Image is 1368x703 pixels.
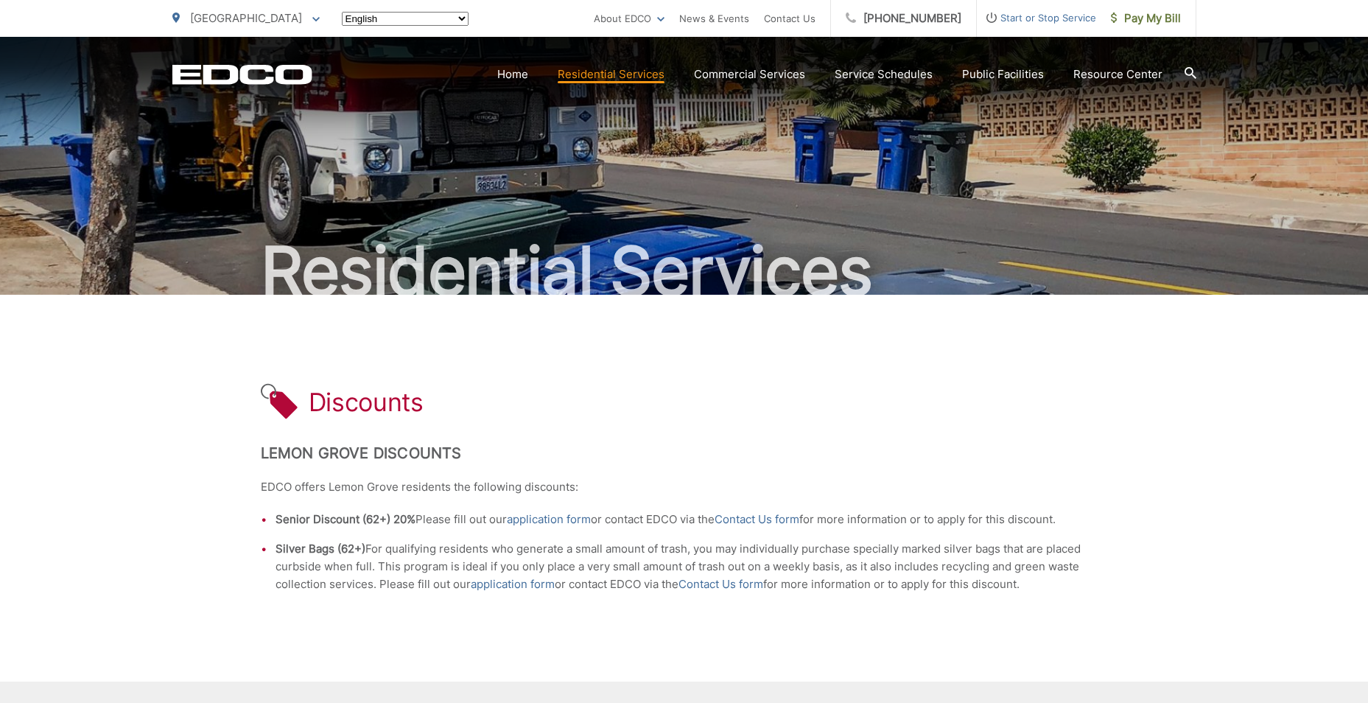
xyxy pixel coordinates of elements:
[694,66,805,83] a: Commercial Services
[471,576,555,593] a: application form
[276,542,365,556] strong: Silver Bags (62+)
[678,576,763,593] a: Contact Us form
[172,64,312,85] a: EDCD logo. Return to the homepage.
[594,10,664,27] a: About EDCO
[276,512,415,526] strong: Senior Discount (62+) 20%
[342,12,469,26] select: Select a language
[962,66,1044,83] a: Public Facilities
[276,511,1108,528] li: Please fill out our or contact EDCO via the for more information or to apply for this discount.
[190,11,302,25] span: [GEOGRAPHIC_DATA]
[1111,10,1181,27] span: Pay My Bill
[497,66,528,83] a: Home
[261,478,1108,496] p: EDCO offers Lemon Grove residents the following discounts:
[679,10,749,27] a: News & Events
[558,66,664,83] a: Residential Services
[764,10,815,27] a: Contact Us
[172,234,1196,308] h2: Residential Services
[261,444,1108,462] h2: Lemon Grove Discounts
[276,540,1108,593] li: For qualifying residents who generate a small amount of trash, you may individually purchase spec...
[835,66,933,83] a: Service Schedules
[715,511,799,528] a: Contact Us form
[507,511,591,528] a: application form
[309,388,424,417] h1: Discounts
[1073,66,1162,83] a: Resource Center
